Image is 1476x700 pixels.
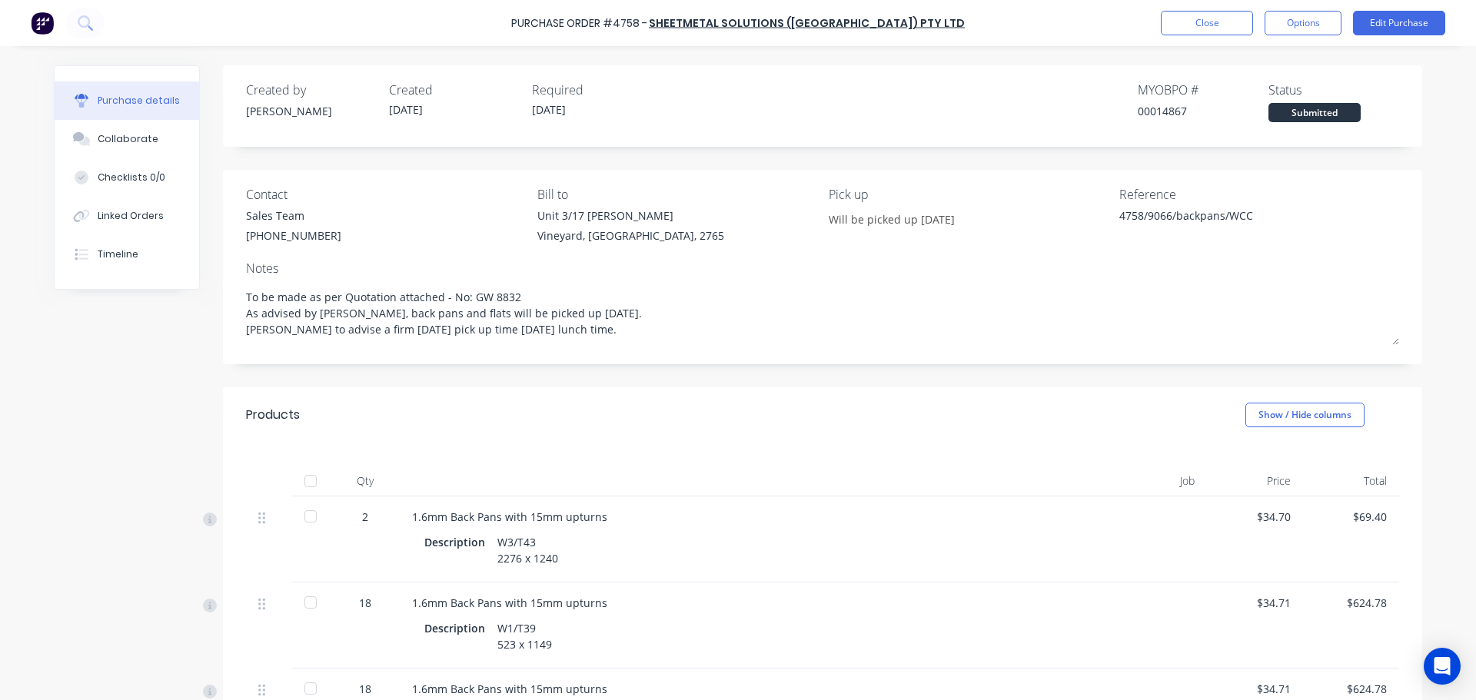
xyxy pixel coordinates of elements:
[55,235,199,274] button: Timeline
[246,185,526,204] div: Contact
[98,132,158,146] div: Collaborate
[537,207,724,224] div: Unit 3/17 [PERSON_NAME]
[246,406,300,424] div: Products
[246,207,341,224] div: Sales Team
[497,531,558,569] div: W3/T43 2276 x 1240
[829,207,969,231] input: Enter notes...
[246,227,341,244] div: [PHONE_NUMBER]
[1353,11,1445,35] button: Edit Purchase
[532,81,663,99] div: Required
[98,247,138,261] div: Timeline
[343,595,387,611] div: 18
[1219,509,1291,525] div: $34.70
[829,185,1109,204] div: Pick up
[55,197,199,235] button: Linked Orders
[343,681,387,697] div: 18
[1245,403,1365,427] button: Show / Hide columns
[246,103,377,119] div: [PERSON_NAME]
[1138,103,1268,119] div: 00014867
[412,681,1079,697] div: 1.6mm Back Pans with 15mm upturns
[98,209,164,223] div: Linked Orders
[55,120,199,158] button: Collaborate
[31,12,54,35] img: Factory
[1315,681,1387,697] div: $624.78
[1092,466,1207,496] div: Job
[389,81,520,99] div: Created
[497,617,552,655] div: W1/T39 523 x 1149
[1219,681,1291,697] div: $34.71
[98,94,180,108] div: Purchase details
[55,81,199,120] button: Purchase details
[343,509,387,525] div: 2
[412,509,1079,525] div: 1.6mm Back Pans with 15mm upturns
[1138,81,1268,99] div: MYOB PO #
[1219,595,1291,611] div: $34.71
[1161,11,1253,35] button: Close
[1268,81,1399,99] div: Status
[246,81,377,99] div: Created by
[1424,648,1461,685] div: Open Intercom Messenger
[98,171,165,184] div: Checklists 0/0
[424,531,497,553] div: Description
[649,15,965,31] a: Sheetmetal Solutions ([GEOGRAPHIC_DATA]) Pty Ltd
[1265,11,1341,35] button: Options
[1315,509,1387,525] div: $69.40
[537,227,724,244] div: Vineyard, [GEOGRAPHIC_DATA], 2765
[246,281,1399,345] textarea: To be made as per Quotation attached - No: GW 8832 As advised by [PERSON_NAME], back pans and fla...
[537,185,817,204] div: Bill to
[1207,466,1303,496] div: Price
[412,595,1079,611] div: 1.6mm Back Pans with 15mm upturns
[1119,207,1311,242] textarea: 4758/9066/backpans/WCC
[55,158,199,197] button: Checklists 0/0
[246,259,1399,277] div: Notes
[1268,103,1361,122] div: Submitted
[331,466,400,496] div: Qty
[1303,466,1399,496] div: Total
[1315,595,1387,611] div: $624.78
[511,15,647,32] div: Purchase Order #4758 -
[1119,185,1399,204] div: Reference
[424,617,497,639] div: Description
